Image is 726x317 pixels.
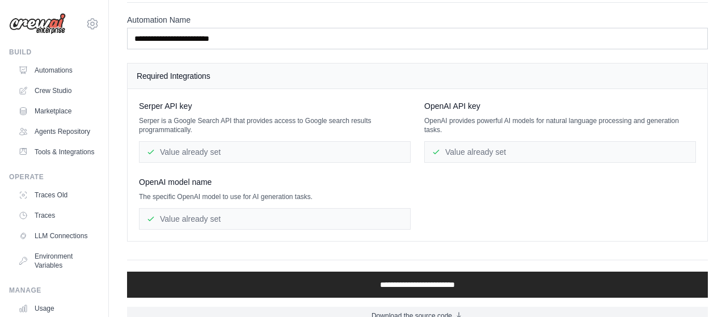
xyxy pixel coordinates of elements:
[424,141,696,163] div: Value already set
[14,227,99,245] a: LLM Connections
[14,122,99,141] a: Agents Repository
[14,143,99,161] a: Tools & Integrations
[9,172,99,181] div: Operate
[9,48,99,57] div: Build
[14,61,99,79] a: Automations
[9,13,66,35] img: Logo
[137,70,698,82] h4: Required Integrations
[139,141,411,163] div: Value already set
[14,82,99,100] a: Crew Studio
[14,206,99,225] a: Traces
[139,176,212,188] span: OpenAI model name
[14,247,99,274] a: Environment Variables
[139,116,411,134] p: Serper is a Google Search API that provides access to Google search results programmatically.
[9,286,99,295] div: Manage
[139,192,411,201] p: The specific OpenAI model to use for AI generation tasks.
[424,116,696,134] p: OpenAI provides powerful AI models for natural language processing and generation tasks.
[424,100,480,112] span: OpenAI API key
[139,100,192,112] span: Serper API key
[14,186,99,204] a: Traces Old
[127,14,708,26] label: Automation Name
[14,102,99,120] a: Marketplace
[139,208,411,230] div: Value already set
